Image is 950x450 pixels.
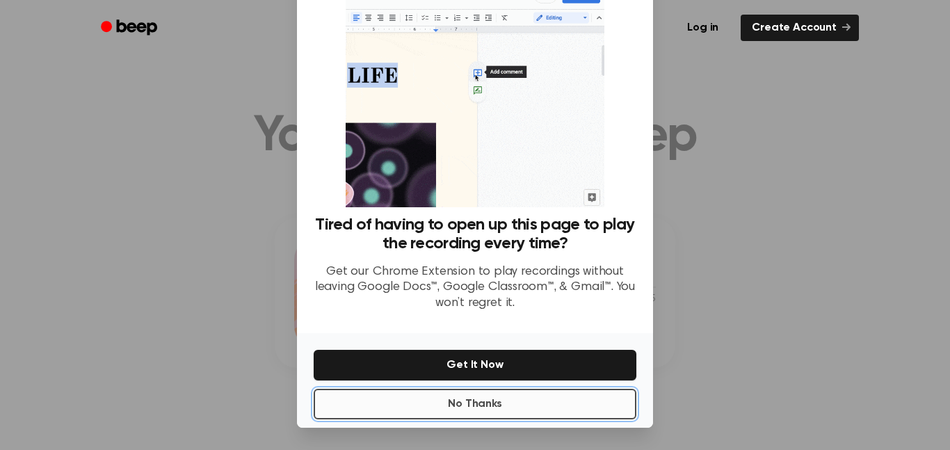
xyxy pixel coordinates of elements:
[314,389,636,419] button: No Thanks
[673,12,732,44] a: Log in
[314,350,636,380] button: Get It Now
[314,264,636,312] p: Get our Chrome Extension to play recordings without leaving Google Docs™, Google Classroom™, & Gm...
[91,15,170,42] a: Beep
[741,15,859,41] a: Create Account
[314,216,636,253] h3: Tired of having to open up this page to play the recording every time?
